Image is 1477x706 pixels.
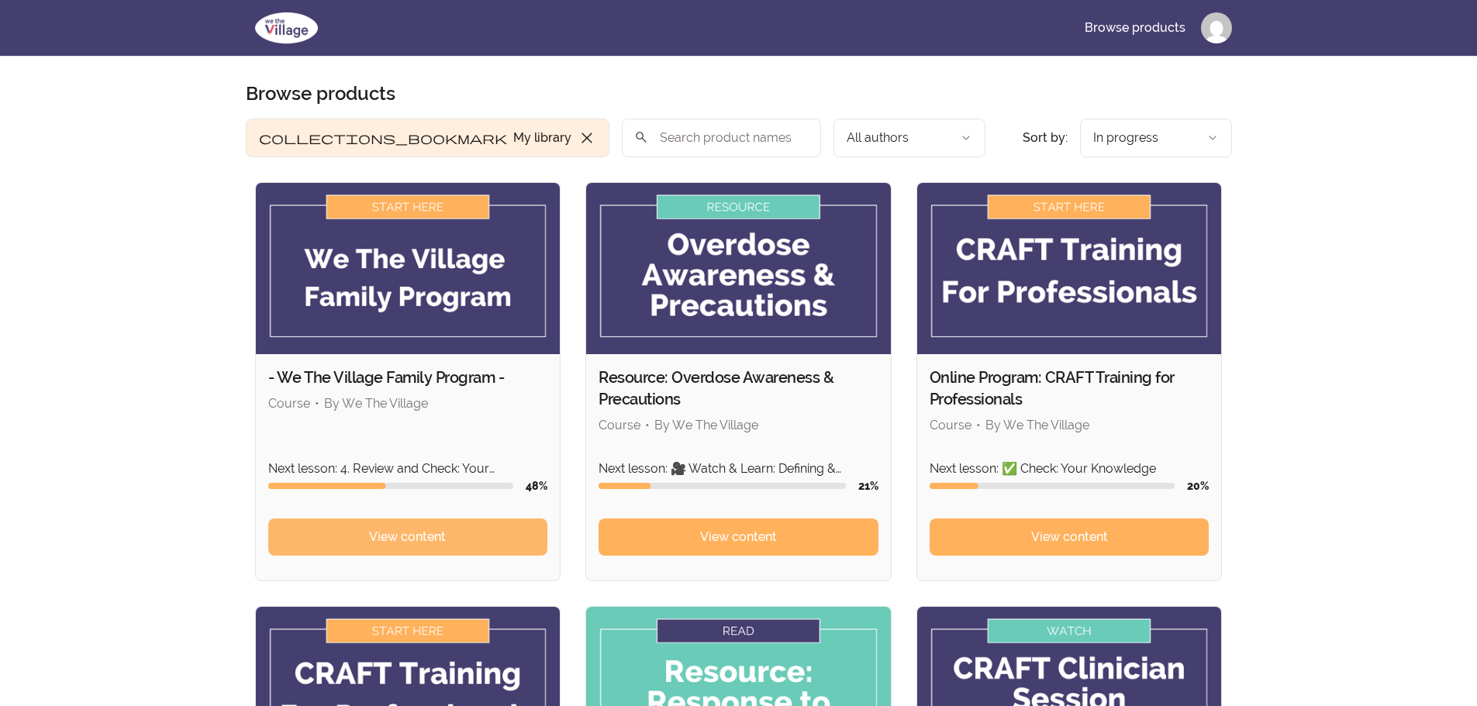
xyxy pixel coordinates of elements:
[645,418,650,432] span: •
[1201,12,1232,43] img: Profile image for Angie
[1072,9,1232,46] nav: Main
[1080,119,1232,157] button: Product sort options
[315,396,319,411] span: •
[1072,9,1198,46] a: Browse products
[268,367,548,388] h2: - We The Village Family Program -
[1187,480,1209,492] span: 20 %
[599,460,878,478] p: Next lesson: 🎥 Watch & Learn: Defining & Identifying
[930,483,1175,489] div: Course progress
[1023,130,1068,145] span: Sort by:
[985,418,1089,432] span: By We The Village
[634,126,648,148] span: search
[268,396,310,411] span: Course
[930,518,1210,556] a: View content
[917,183,1222,354] img: Product image for Online Program: CRAFT Training for Professionals
[833,119,985,157] button: Filter by author
[654,418,758,432] span: By We The Village
[246,9,327,46] img: We The Village logo
[976,418,981,432] span: •
[599,367,878,410] h2: Resource: Overdose Awareness & Precautions
[578,129,596,147] span: close
[1031,528,1108,546] span: View content
[599,518,878,556] a: View content
[268,483,514,489] div: Course progress
[324,396,428,411] span: By We The Village
[256,183,561,354] img: Product image for - We The Village Family Program -
[700,528,777,546] span: View content
[599,418,640,432] span: Course
[526,480,547,492] span: 48 %
[246,119,609,157] button: Filter by My library
[599,483,846,489] div: Course progress
[930,460,1210,478] p: Next lesson: ✅ Check: Your Knowledge
[622,119,821,157] input: Search product names
[268,460,548,478] p: Next lesson: 4. Review and Check: Your Knowledge
[259,129,507,147] span: collections_bookmark
[930,367,1210,410] h2: Online Program: CRAFT Training for Professionals
[369,528,446,546] span: View content
[246,81,395,106] h2: Browse products
[268,518,548,556] a: View content
[586,183,891,354] img: Product image for Resource: Overdose Awareness & Precautions
[930,418,971,432] span: Course
[858,480,878,492] span: 21 %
